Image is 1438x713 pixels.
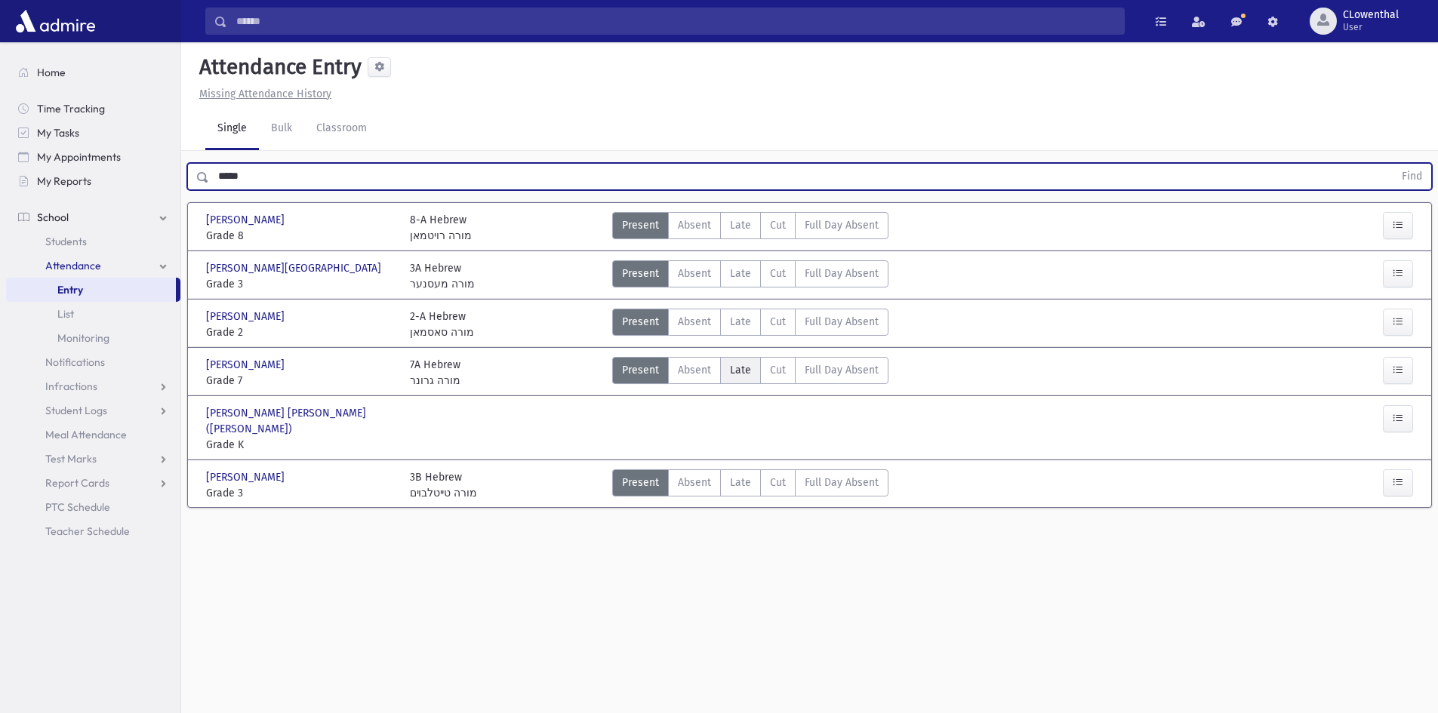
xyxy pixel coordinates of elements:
[205,108,259,150] a: Single
[6,447,180,471] a: Test Marks
[612,469,888,501] div: AttTypes
[206,485,395,501] span: Grade 3
[730,314,751,330] span: Late
[410,309,474,340] div: 2-A Hebrew מורה סאסמאן
[770,362,786,378] span: Cut
[805,314,879,330] span: Full Day Absent
[6,423,180,447] a: Meal Attendance
[410,357,460,389] div: 7A Hebrew מורה גרונר
[6,519,180,543] a: Teacher Schedule
[199,88,331,100] u: Missing Attendance History
[6,302,180,326] a: List
[12,6,99,36] img: AdmirePro
[612,212,888,244] div: AttTypes
[37,102,105,115] span: Time Tracking
[193,88,331,100] a: Missing Attendance History
[37,66,66,79] span: Home
[206,405,395,437] span: [PERSON_NAME] [PERSON_NAME] ([PERSON_NAME])
[622,314,659,330] span: Present
[410,469,477,501] div: 3B Hebrew מורה טײטלבױם
[37,211,69,224] span: School
[57,307,74,321] span: List
[622,362,659,378] span: Present
[6,229,180,254] a: Students
[206,260,384,276] span: [PERSON_NAME][GEOGRAPHIC_DATA]
[206,212,288,228] span: [PERSON_NAME]
[6,471,180,495] a: Report Cards
[6,374,180,398] a: Infractions
[6,205,180,229] a: School
[805,362,879,378] span: Full Day Absent
[45,476,109,490] span: Report Cards
[612,309,888,340] div: AttTypes
[6,350,180,374] a: Notifications
[304,108,379,150] a: Classroom
[6,97,180,121] a: Time Tracking
[45,259,101,272] span: Attendance
[227,8,1124,35] input: Search
[678,475,711,490] span: Absent
[730,217,751,233] span: Late
[805,475,879,490] span: Full Day Absent
[678,314,711,330] span: Absent
[6,495,180,519] a: PTC Schedule
[57,283,83,297] span: Entry
[770,314,786,330] span: Cut
[206,469,288,485] span: [PERSON_NAME]
[622,266,659,281] span: Present
[6,60,180,85] a: Home
[6,254,180,278] a: Attendance
[206,228,395,244] span: Grade 8
[805,266,879,281] span: Full Day Absent
[206,324,395,340] span: Grade 2
[6,145,180,169] a: My Appointments
[45,500,110,514] span: PTC Schedule
[730,362,751,378] span: Late
[45,355,105,369] span: Notifications
[259,108,304,150] a: Bulk
[37,126,79,140] span: My Tasks
[206,357,288,373] span: [PERSON_NAME]
[678,266,711,281] span: Absent
[622,475,659,490] span: Present
[206,309,288,324] span: [PERSON_NAME]
[612,357,888,389] div: AttTypes
[45,404,107,417] span: Student Logs
[6,169,180,193] a: My Reports
[45,428,127,441] span: Meal Attendance
[45,452,97,466] span: Test Marks
[1343,21,1399,33] span: User
[1343,9,1399,21] span: CLowenthal
[410,260,475,292] div: 3A Hebrew מורה מעסנער
[37,150,121,164] span: My Appointments
[612,260,888,292] div: AttTypes
[678,217,711,233] span: Absent
[770,217,786,233] span: Cut
[6,326,180,350] a: Monitoring
[678,362,711,378] span: Absent
[410,212,472,244] div: 8-A Hebrew מורה רויטמאן
[45,235,87,248] span: Students
[730,475,751,490] span: Late
[6,121,180,145] a: My Tasks
[206,276,395,292] span: Grade 3
[770,475,786,490] span: Cut
[193,54,362,80] h5: Attendance Entry
[730,266,751,281] span: Late
[206,437,395,453] span: Grade K
[37,174,91,188] span: My Reports
[6,398,180,423] a: Student Logs
[770,266,786,281] span: Cut
[805,217,879,233] span: Full Day Absent
[57,331,109,345] span: Monitoring
[622,217,659,233] span: Present
[45,524,130,538] span: Teacher Schedule
[45,380,97,393] span: Infractions
[6,278,176,302] a: Entry
[206,373,395,389] span: Grade 7
[1393,164,1431,189] button: Find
